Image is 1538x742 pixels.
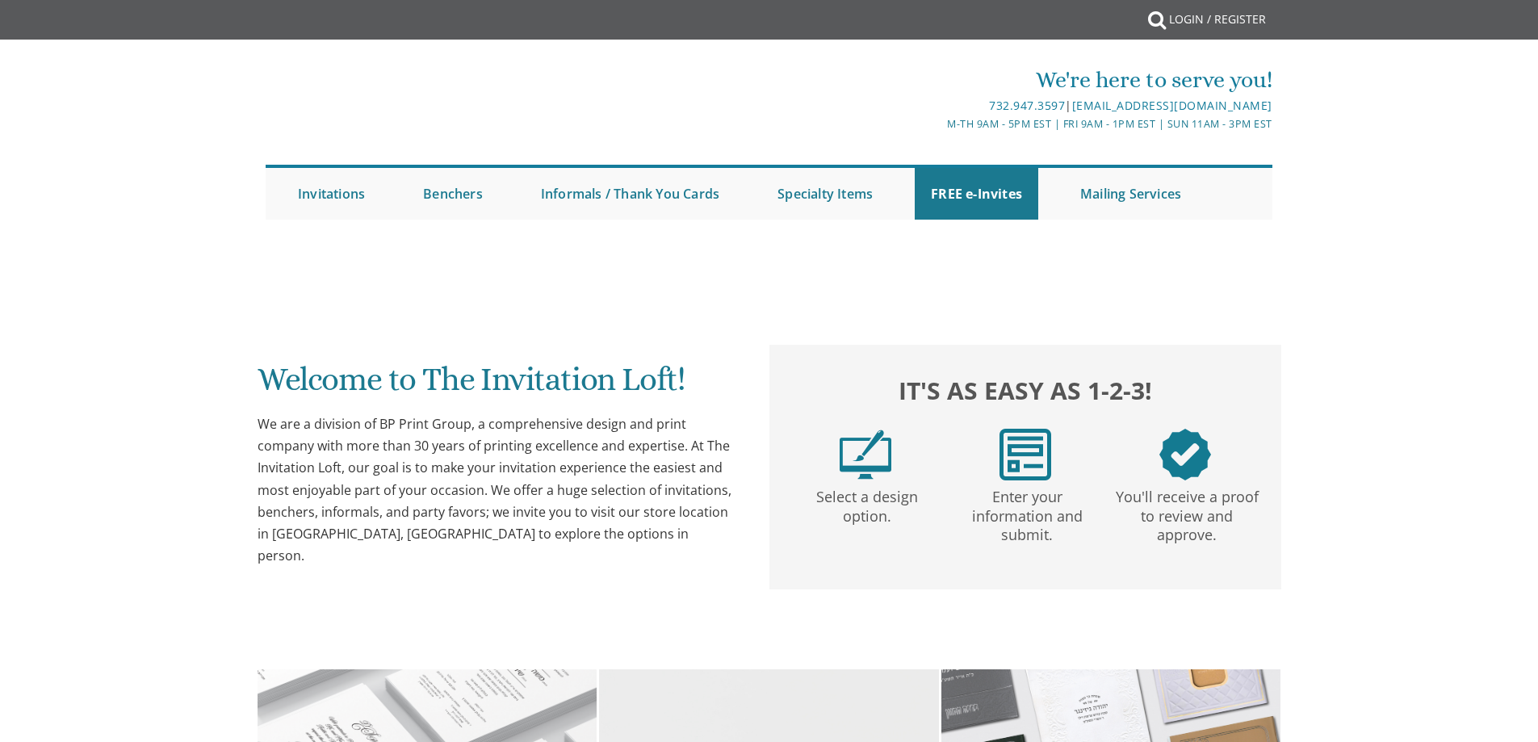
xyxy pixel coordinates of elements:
h1: Welcome to The Invitation Loft! [258,362,737,409]
img: step1.png [840,429,891,480]
a: Mailing Services [1064,168,1197,220]
h2: It's as easy as 1-2-3! [786,372,1265,409]
div: M-Th 9am - 5pm EST | Fri 9am - 1pm EST | Sun 11am - 3pm EST [602,115,1272,132]
a: Benchers [407,168,499,220]
a: Informals / Thank You Cards [525,168,735,220]
a: FREE e-Invites [915,168,1038,220]
div: We are a division of BP Print Group, a comprehensive design and print company with more than 30 y... [258,413,737,567]
a: Specialty Items [761,168,889,220]
a: [EMAIL_ADDRESS][DOMAIN_NAME] [1072,98,1272,113]
p: Select a design option. [790,480,944,526]
div: | [602,96,1272,115]
p: Enter your information and submit. [950,480,1104,545]
img: step3.png [1159,429,1211,480]
p: You'll receive a proof to review and approve. [1110,480,1264,545]
img: step2.png [999,429,1051,480]
a: 732.947.3597 [989,98,1065,113]
a: Invitations [282,168,381,220]
div: We're here to serve you! [602,64,1272,96]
